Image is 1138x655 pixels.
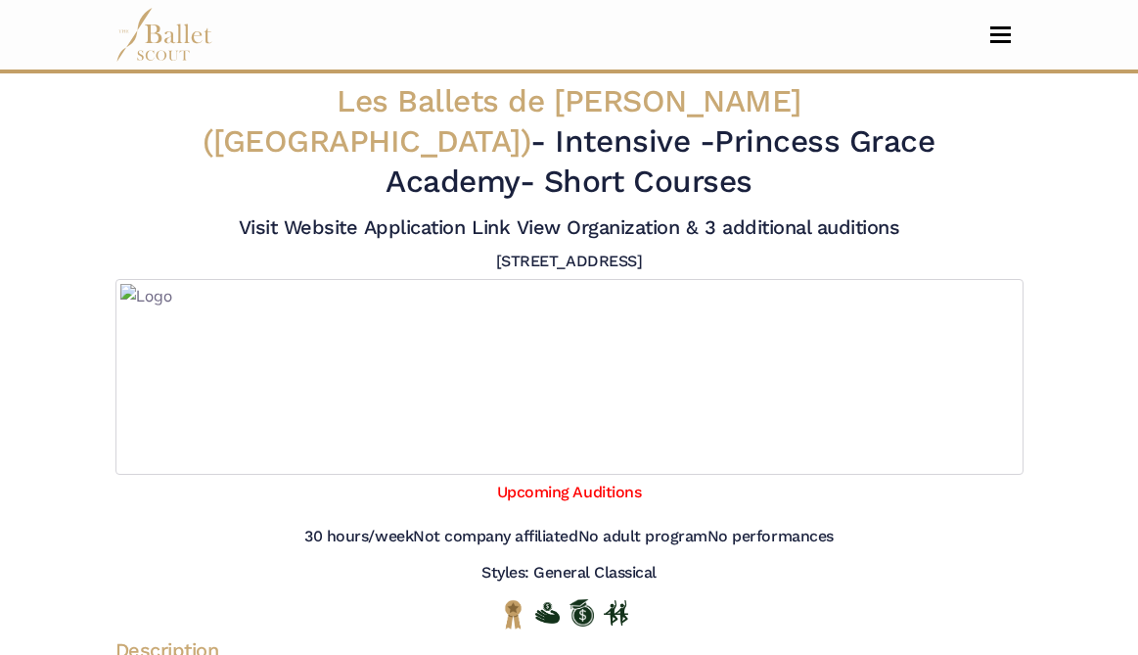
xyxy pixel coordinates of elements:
img: In Person [604,600,628,626]
a: Visit Website [239,215,358,239]
h5: Not company affiliated [413,527,577,547]
button: Toggle navigation [978,25,1024,44]
h5: [STREET_ADDRESS] [496,252,642,272]
img: National [501,599,525,630]
h5: No adult program [578,527,707,547]
a: Upcoming Auditions [497,483,641,501]
h5: No performances [707,527,834,547]
h5: 30 hours/week [304,527,413,547]
h2: - Princess Grace Academy- Short Courses [193,81,944,203]
img: Offers Scholarship [569,599,594,627]
img: Offers Financial Aid [535,602,560,624]
a: View Organization & 3 additional auditions [517,215,900,239]
h5: Styles: General Classical [481,563,657,584]
span: Les Ballets de [PERSON_NAME] ([GEOGRAPHIC_DATA]) [203,83,800,160]
span: Intensive - [555,123,714,160]
a: Application Link [364,215,510,239]
img: Logo [115,279,1024,475]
